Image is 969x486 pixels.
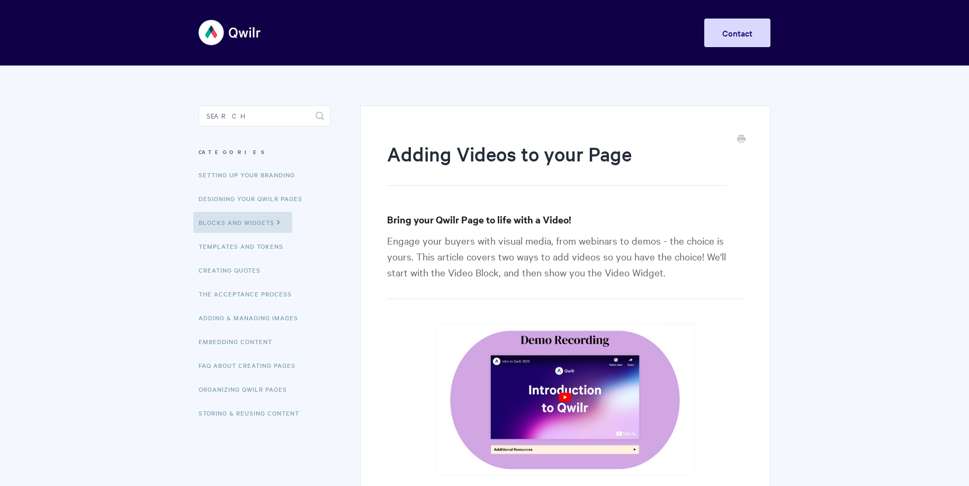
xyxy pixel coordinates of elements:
h3: Categories [199,142,330,161]
a: Designing Your Qwilr Pages [199,188,310,209]
input: Search [199,105,330,127]
a: Blocks and Widgets [193,212,292,233]
h3: Bring your Qwilr Page to life with a Video! [387,212,743,227]
a: Organizing Qwilr Pages [199,379,295,400]
h1: Adding Videos to your Page [387,140,728,186]
a: Creating Quotes [199,259,268,281]
a: FAQ About Creating Pages [199,355,303,376]
p: Engage your buyers with visual media, from webinars to demos - the choice is yours. This article ... [387,232,743,299]
img: Qwilr Help Center [199,13,262,52]
a: Storing & Reusing Content [199,402,307,424]
img: file-tgRr2cBvUm.png [436,323,694,475]
a: Setting up your Branding [199,164,303,185]
a: Templates and Tokens [199,236,291,257]
a: The Acceptance Process [199,283,300,304]
a: Contact [704,19,770,47]
a: Print this Article [737,134,746,146]
a: Adding & Managing Images [199,307,306,328]
a: Embedding Content [199,331,280,352]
